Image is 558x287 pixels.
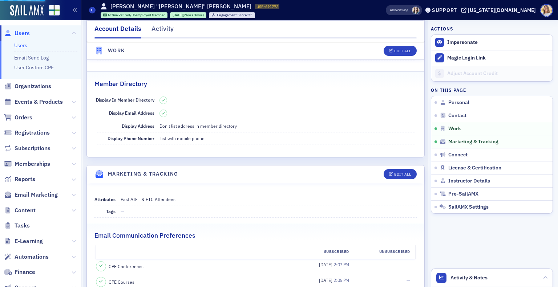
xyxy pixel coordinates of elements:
span: Reports [15,175,35,183]
h4: Marketing & Tracking [108,170,178,178]
span: Marketing & Tracking [448,139,498,145]
span: Memberships [15,160,50,168]
span: Subscriptions [15,144,50,152]
div: Unsubscribed [354,249,415,255]
span: Display Email Address [109,110,154,116]
a: Events & Products [4,98,63,106]
a: Memberships [4,160,50,168]
div: Edit All [394,172,411,176]
span: [DATE] [173,13,183,17]
button: Magic Login Link [431,50,553,66]
div: Activity [151,24,174,37]
button: Edit All [384,46,416,56]
div: 25 [217,13,253,17]
span: — [407,277,410,283]
span: CPE Courses [109,279,134,285]
span: SailAMX Settings [448,204,489,210]
button: [US_STATE][DOMAIN_NAME] [461,8,538,13]
a: Registrations [4,129,50,137]
a: Orders [4,114,32,122]
a: Automations [4,253,49,261]
span: Content [15,206,36,214]
span: License & Certification [448,165,501,171]
span: Work [448,126,461,132]
span: Engagement Score : [217,13,248,17]
span: Registrations [15,129,50,137]
h4: Actions [431,25,453,32]
a: Email Send Log [14,54,49,61]
a: User Custom CPE [14,64,54,71]
h4: Work [108,47,125,54]
span: 2:06 PM [333,277,349,283]
a: Subscriptions [4,144,50,152]
div: Support [432,7,457,13]
span: — [407,262,410,267]
span: [DATE] [319,277,333,283]
a: Finance [4,268,35,276]
span: Activity & Notes [450,274,488,282]
div: Engagement Score: 25 [209,12,255,18]
span: CPE Conferences [109,263,143,270]
span: [DATE] [319,262,333,267]
span: E-Learning [15,237,43,245]
span: Display Address [122,123,154,129]
a: Organizations [4,82,51,90]
div: Account Details [94,24,141,38]
div: [US_STATE][DOMAIN_NAME] [468,7,536,13]
span: Connect [448,152,468,158]
span: — [121,208,124,214]
span: Profile [540,4,553,17]
span: Tasks [15,222,30,230]
span: Contact [448,112,466,119]
span: Viewing [390,8,408,13]
a: E-Learning [4,237,43,245]
div: Edit All [394,49,411,53]
h4: On this page [431,87,553,93]
div: Past AIFT & FTC Attendees [121,196,175,202]
img: SailAMX [10,5,44,17]
span: Pre-SailAMX [448,191,478,197]
div: Magic Login Link [447,55,549,61]
span: Sarah Lowery [412,7,420,14]
span: Finance [15,268,35,276]
span: Personal [448,99,469,106]
h2: Member Directory [94,79,147,89]
button: Edit All [384,169,416,179]
img: SailAMX [49,5,60,16]
span: 2:07 PM [333,262,349,267]
h1: [PERSON_NAME] "[PERSON_NAME]" [PERSON_NAME] [110,3,251,11]
a: Email Marketing [4,191,58,199]
span: Events & Products [15,98,63,106]
a: Reports [4,175,35,183]
span: Instructor Details [448,178,490,184]
a: Content [4,206,36,214]
a: Users [4,29,30,37]
a: Users [14,42,27,49]
span: Display Phone Number [108,135,154,141]
span: Users [15,29,30,37]
a: Tasks [4,222,30,230]
span: USR-691772 [256,4,278,9]
a: Adjust Account Credit [431,66,553,81]
a: Active Retired/Unemployed Member [103,13,165,17]
span: Don't list address in member directory [159,123,237,129]
span: Email Marketing [15,191,58,199]
h2: Email Communication Preferences [94,231,195,240]
div: Active: Active: Retired/Unemployed Member [101,12,168,18]
span: Tags [106,208,116,214]
button: Impersonate [447,39,478,46]
div: Also [390,8,397,12]
span: Active [108,13,118,17]
span: List with mobile phone [159,135,205,141]
span: Automations [15,253,49,261]
div: Subscribed [293,249,354,255]
div: (26yrs 3mos) [173,13,204,17]
span: Attributes [94,196,116,202]
div: 1999-05-20 00:00:00 [170,12,206,18]
a: View Homepage [44,5,60,17]
span: Retired/Unemployed Member [118,13,165,17]
span: Organizations [15,82,51,90]
span: Orders [15,114,32,122]
div: Adjust Account Credit [447,70,549,77]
